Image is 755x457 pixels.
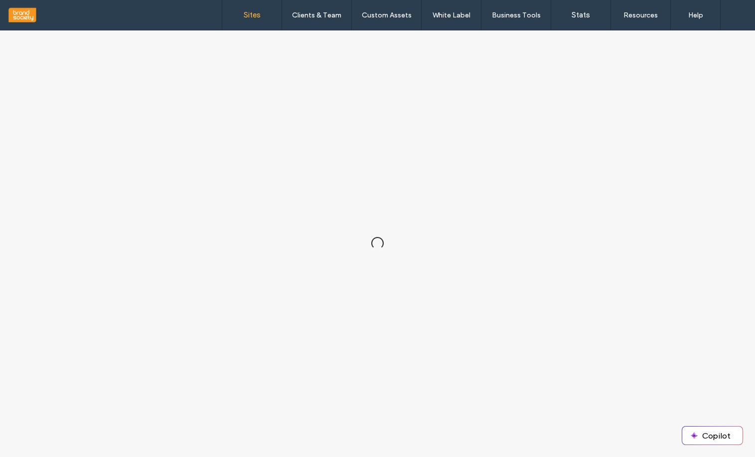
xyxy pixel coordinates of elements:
label: Custom Assets [362,11,412,19]
label: Help [688,11,703,19]
label: White Label [433,11,470,19]
label: Resources [623,11,658,19]
label: Stats [572,10,590,19]
label: Business Tools [492,11,541,19]
label: Sites [244,10,261,19]
button: Copilot [682,427,743,445]
label: Clients & Team [292,11,341,19]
